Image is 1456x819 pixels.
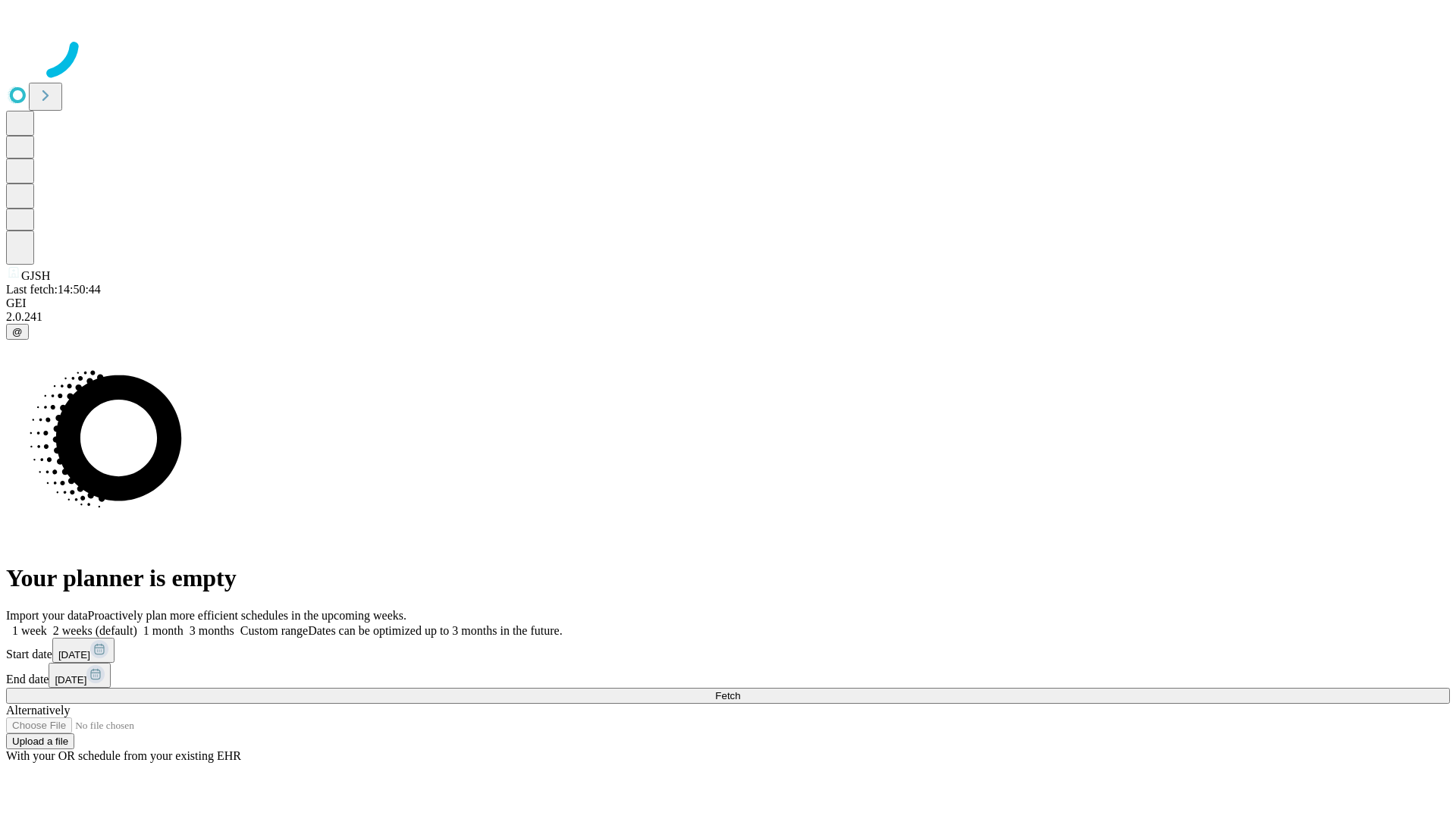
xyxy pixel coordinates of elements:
[6,283,101,296] span: Last fetch: 14:50:44
[6,688,1450,704] button: Fetch
[49,663,111,688] button: [DATE]
[6,324,29,340] button: @
[88,609,406,622] span: Proactively plan more efficient schedules in the upcoming weeks.
[143,624,184,637] span: 1 month
[52,638,115,663] button: [DATE]
[55,674,86,686] span: [DATE]
[58,649,90,661] span: [DATE]
[6,564,1450,592] h1: Your planner is empty
[12,624,47,637] span: 1 week
[12,326,23,337] span: @
[6,638,1450,663] div: Start date
[21,269,50,282] span: GJSH
[6,733,74,749] button: Upload a file
[53,624,137,637] span: 2 weeks (default)
[6,663,1450,688] div: End date
[715,690,740,701] span: Fetch
[6,297,1450,310] div: GEI
[240,624,308,637] span: Custom range
[6,749,241,762] span: With your OR schedule from your existing EHR
[308,624,562,637] span: Dates can be optimized up to 3 months in the future.
[190,624,234,637] span: 3 months
[6,310,1450,324] div: 2.0.241
[6,609,88,622] span: Import your data
[6,704,70,717] span: Alternatively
